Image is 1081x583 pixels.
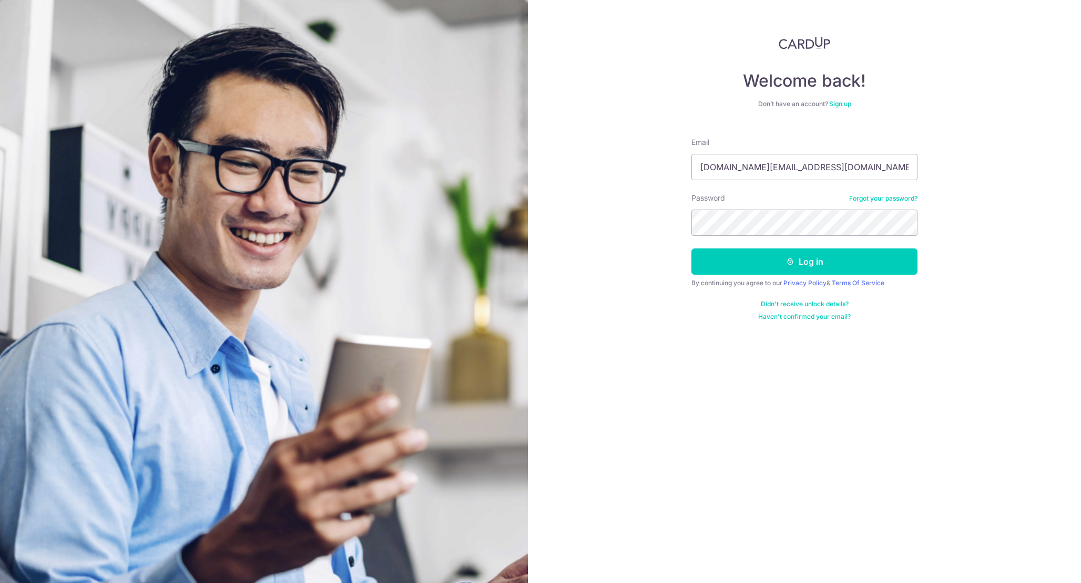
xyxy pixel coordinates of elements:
[758,313,851,321] a: Haven't confirmed your email?
[849,194,917,203] a: Forgot your password?
[691,193,725,203] label: Password
[779,37,830,49] img: CardUp Logo
[691,137,709,148] label: Email
[691,100,917,108] div: Don’t have an account?
[691,248,917,275] button: Log in
[691,154,917,180] input: Enter your Email
[783,279,827,287] a: Privacy Policy
[691,279,917,287] div: By continuing you agree to our &
[832,279,884,287] a: Terms Of Service
[829,100,851,108] a: Sign up
[691,70,917,91] h4: Welcome back!
[761,300,849,308] a: Didn't receive unlock details?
